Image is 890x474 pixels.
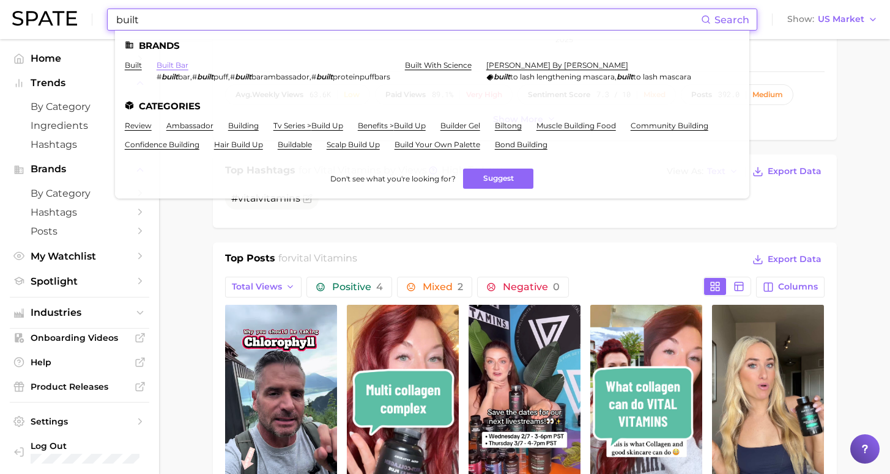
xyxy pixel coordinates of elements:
[213,72,228,81] span: puff
[225,277,302,297] button: Total Views
[463,169,533,189] button: Suggest
[125,121,152,130] a: review
[291,252,357,264] span: vital vitamins
[31,206,128,218] span: Hashtags
[161,72,178,81] em: built
[333,72,390,81] span: proteinpuffbars
[330,174,456,183] span: Don't see what you're looking for?
[486,60,628,70] a: [PERSON_NAME] by [PERSON_NAME]
[10,184,149,203] a: by Category
[358,121,426,130] a: benefits >build up
[10,74,149,92] button: Trends
[495,121,522,130] a: biltong
[125,60,142,70] a: built
[31,188,128,199] span: by Category
[31,275,128,287] span: Spotlight
[273,121,343,130] a: tv series >build up
[230,72,235,81] span: #
[12,11,77,26] img: SPATE
[332,282,383,292] span: Positive
[31,78,128,89] span: Trends
[510,72,615,81] span: to lash lengthening mascara
[31,381,128,392] span: Product Releases
[778,282,818,292] span: Columns
[125,140,199,149] a: confidence building
[10,272,149,291] a: Spotlight
[31,250,128,262] span: My Watchlist
[10,160,149,178] button: Brands
[818,16,864,23] span: US Market
[503,282,560,292] span: Negative
[631,121,708,130] a: community building
[278,140,312,149] a: buildable
[31,53,128,64] span: Home
[405,60,472,70] a: built with science
[178,72,190,81] span: bar
[31,101,128,112] span: by Category
[10,203,149,222] a: Hashtags
[10,135,149,154] a: Hashtags
[787,16,814,23] span: Show
[232,282,282,292] span: Total Views
[125,40,740,51] li: Brands
[458,281,463,293] span: 2
[494,72,510,81] em: built
[228,121,259,130] a: building
[10,49,149,68] a: Home
[31,440,139,451] span: Log Out
[157,72,390,81] div: , , ,
[536,121,616,130] a: muscle building food
[231,192,300,204] span: #
[316,72,333,81] em: built
[10,222,149,241] a: Posts
[10,437,149,467] a: Log out. Currently logged in with e-mail alyssa@spate.nyc.
[327,140,380,149] a: scalp build up
[235,72,251,81] em: built
[31,307,128,318] span: Industries
[752,90,783,99] div: Medium
[278,251,357,269] h2: for
[258,192,300,204] span: vitamins
[10,116,149,135] a: Ingredients
[31,139,128,150] span: Hashtags
[376,281,383,293] span: 4
[784,12,881,27] button: ShowUS Market
[214,140,263,149] a: hair build up
[225,251,275,269] h1: Top Posts
[115,9,701,30] input: Search here for a brand, industry, or ingredient
[486,72,691,81] div: ,
[756,277,824,297] button: Columns
[10,377,149,396] a: Product Releases
[10,304,149,322] button: Industries
[31,164,128,175] span: Brands
[31,416,128,427] span: Settings
[31,332,128,343] span: Onboarding Videos
[311,72,316,81] span: #
[10,97,149,116] a: by Category
[238,192,258,204] span: vital
[749,251,824,268] button: Export Data
[495,140,547,149] a: bond building
[192,72,197,81] span: #
[749,163,824,180] button: Export Data
[125,101,740,111] li: Categories
[157,60,188,70] a: built bar
[714,14,749,26] span: Search
[633,72,691,81] span: to lash mascara
[10,247,149,266] a: My Watchlist
[31,225,128,237] span: Posts
[166,121,213,130] a: ambassador
[423,282,463,292] span: Mixed
[768,254,821,264] span: Export Data
[10,353,149,371] a: Help
[251,72,310,81] span: barambassador
[768,166,821,177] span: Export Data
[31,120,128,131] span: Ingredients
[10,329,149,347] a: Onboarding Videos
[31,357,128,368] span: Help
[157,72,161,81] span: #
[197,72,213,81] em: built
[440,121,480,130] a: builder gel
[395,140,480,149] a: build your own palette
[10,412,149,431] a: Settings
